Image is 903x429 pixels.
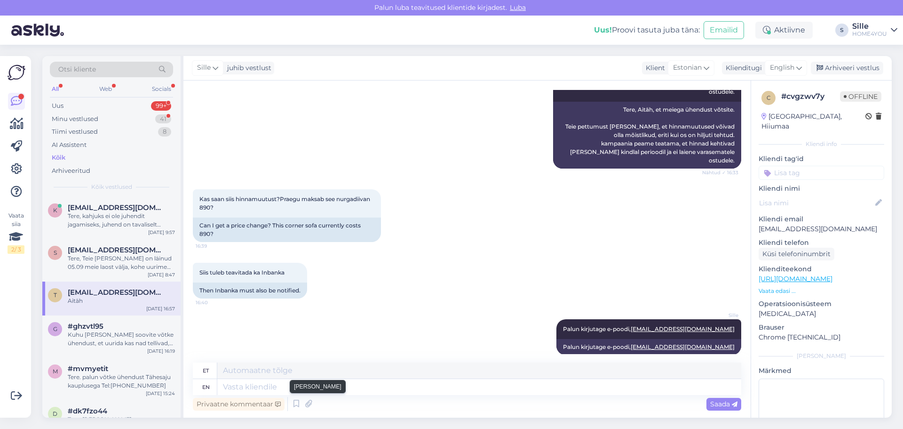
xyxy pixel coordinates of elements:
[703,312,738,319] span: Sille
[759,287,884,295] p: Vaata edasi ...
[203,363,209,379] div: et
[702,169,738,176] span: Nähtud ✓ 16:33
[759,264,884,274] p: Klienditeekond
[52,153,65,162] div: Kõik
[68,297,175,305] div: Aitäh
[759,332,884,342] p: Chrome [TECHNICAL_ID]
[91,183,132,191] span: Kõik vestlused
[759,198,873,208] input: Lisa nimi
[759,184,884,194] p: Kliendi nimi
[767,94,771,101] span: c
[197,63,211,73] span: Sille
[223,63,271,73] div: juhib vestlust
[193,283,307,299] div: Then Inbanka must also be notified.
[193,218,381,242] div: Can I get a price change? This corner sofa currently costs 890?
[68,331,175,348] div: Kuhu [PERSON_NAME] soovite võtke ühendust, et uurida kas nad tellivad, kõik oleneb kaubast.
[158,127,171,137] div: 8
[759,214,884,224] p: Kliendi email
[556,339,741,355] div: Palun kirjutage e-poodi,
[53,325,57,332] span: g
[8,211,24,254] div: Vaata siia
[594,25,612,34] b: Uus!
[759,309,884,319] p: [MEDICAL_DATA]
[759,140,884,148] div: Kliendi info
[553,102,741,169] div: Tere, Aitäh, et meiega ühendust võtsite. Teie pettumust [PERSON_NAME], et hinnamuutused võivad ol...
[835,24,848,37] div: S
[52,166,90,176] div: Arhiveeritud
[68,364,108,373] span: #mvmyetit
[759,366,884,376] p: Märkmed
[759,166,884,180] input: Lisa tag
[146,305,175,312] div: [DATE] 16:57
[759,299,884,309] p: Operatsioonisüsteem
[52,101,63,111] div: Uus
[759,238,884,248] p: Kliendi telefon
[50,83,61,95] div: All
[53,410,57,417] span: d
[811,62,883,74] div: Arhiveeri vestlus
[759,248,834,260] div: Küsi telefoninumbrit
[294,382,341,391] small: [PERSON_NAME]
[146,390,175,397] div: [DATE] 15:24
[68,288,166,297] span: tiinatraks52@hotmail.com
[196,299,231,306] span: 16:40
[68,373,175,390] div: Tere. palun võtke ühendust Tähesaju kauplusega Tel:[PHONE_NUMBER]
[642,63,665,73] div: Klient
[68,322,103,331] span: #ghzvtl95
[770,63,794,73] span: English
[68,407,107,415] span: #dk7fzo44
[148,229,175,236] div: [DATE] 9:57
[631,325,735,332] a: [EMAIL_ADDRESS][DOMAIN_NAME]
[52,114,98,124] div: Minu vestlused
[594,24,700,36] div: Proovi tasuta juba täna:
[147,348,175,355] div: [DATE] 16:19
[710,400,737,408] span: Saada
[722,63,762,73] div: Klienditugi
[196,243,231,250] span: 16:39
[68,254,175,271] div: Tere, Teie [PERSON_NAME] on läinud 05.09 meie laost välja, kohe uurime miks [PERSON_NAME] pole [P...
[199,195,372,211] span: Kas saan siis hinnamuutust?Praegu maksab see nurgadiivan 890?
[53,368,58,375] span: m
[507,3,529,12] span: Luba
[852,23,887,30] div: Sille
[53,207,57,214] span: k
[148,271,175,278] div: [DATE] 8:47
[8,245,24,254] div: 2 / 3
[151,101,171,111] div: 99+
[759,323,884,332] p: Brauser
[150,83,173,95] div: Socials
[8,64,25,81] img: Askly Logo
[673,63,702,73] span: Estonian
[852,23,897,38] a: SilleHOME4YOU
[704,21,744,39] button: Emailid
[54,249,57,256] span: s
[97,83,114,95] div: Web
[155,114,171,124] div: 41
[52,127,98,137] div: Tiimi vestlused
[852,30,887,38] div: HOME4YOU
[202,379,210,395] div: en
[781,91,840,102] div: # cvgzwv7y
[68,246,166,254] span: sashkon@mail.ru
[755,22,813,39] div: Aktiivne
[761,112,865,131] div: [GEOGRAPHIC_DATA], Hiiumaa
[58,65,96,74] span: Otsi kliente
[759,352,884,360] div: [PERSON_NAME]
[54,291,57,299] span: t
[759,224,884,234] p: [EMAIL_ADDRESS][DOMAIN_NAME]
[193,398,285,411] div: Privaatne kommentaar
[52,140,87,150] div: AI Assistent
[199,269,285,276] span: Siis tuleb teavitada ka Inbanka
[840,91,881,102] span: Offline
[563,325,735,332] span: Palun kirjutage e-poodi,
[68,212,175,229] div: Tere, kahjuks ei ole juhendit jagamiseks, juhend on tavaliselt pakendis.
[759,275,832,283] a: [URL][DOMAIN_NAME]
[68,203,166,212] span: kaiaannus@gmail.com
[759,154,884,164] p: Kliendi tag'id
[631,343,735,350] a: [EMAIL_ADDRESS][DOMAIN_NAME]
